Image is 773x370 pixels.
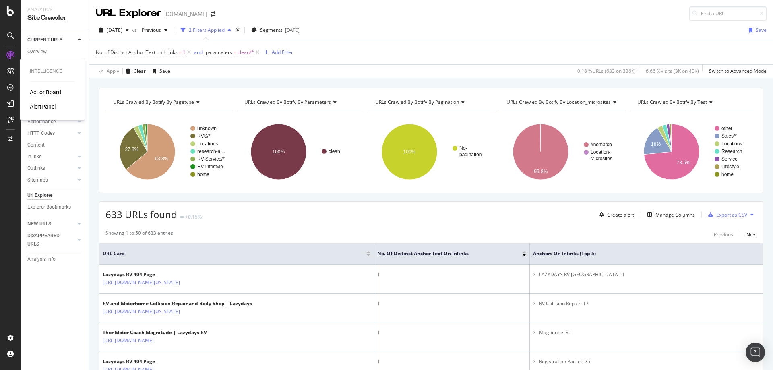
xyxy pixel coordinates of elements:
div: Add Filter [272,49,293,56]
div: and [194,49,203,56]
span: URLs Crawled By Botify By pagetype [113,99,194,105]
text: 27.8% [125,147,138,152]
a: Sitemaps [27,176,75,184]
text: Service [721,156,738,162]
a: Analysis Info [27,255,83,264]
div: arrow-right-arrow-left [211,11,215,17]
div: Content [27,141,45,149]
button: Segments[DATE] [248,24,303,37]
div: 1 [377,300,526,307]
a: Url Explorer [27,191,83,200]
h4: URLs Crawled By Botify By pagination [374,96,488,109]
div: Previous [714,231,733,238]
text: 18% [651,141,661,147]
span: No. of Distinct Anchor Text on Inlinks [377,250,510,257]
button: Switch to Advanced Mode [706,65,767,78]
span: No. of Distinct Anchor Text on Inlinks [96,49,178,56]
span: Previous [138,27,161,33]
button: Previous [138,24,171,37]
button: Create alert [596,208,634,221]
span: parameters [206,49,232,56]
text: 99.8% [534,169,548,174]
a: Overview [27,48,83,56]
text: Locations [721,141,742,147]
div: Url Explorer [27,191,52,200]
li: LAZYDAYS RV [GEOGRAPHIC_DATA]: 1 [539,271,760,278]
h4: URLs Crawled By Botify By location_microsites [505,96,623,109]
div: Export as CSV [716,211,747,218]
span: 1 [183,47,186,58]
div: Analytics [27,6,83,13]
text: Locations [197,141,218,147]
button: Clear [123,65,146,78]
div: Thor Motor Coach Magnitude | Lazydays RV [103,329,207,336]
div: Save [756,27,767,33]
div: URL Explorer [96,6,161,20]
div: Inlinks [27,153,41,161]
svg: A chart. [499,117,626,187]
text: Lifestyle [721,164,739,169]
button: Add Filter [261,48,293,57]
li: RV Collision Repair: 17 [539,300,760,307]
div: A chart. [237,117,364,187]
button: and [194,48,203,56]
text: 73.5% [677,160,690,165]
a: Performance [27,118,75,126]
text: clean [329,149,340,154]
img: Equal [180,216,184,218]
text: 63.8% [155,156,168,161]
a: Content [27,141,83,149]
div: CURRENT URLS [27,36,62,44]
button: Save [746,24,767,37]
text: other [721,126,732,131]
div: Explorer Bookmarks [27,203,71,211]
div: Showing 1 to 50 of 633 entries [105,229,173,239]
div: Intelligence [30,68,75,75]
div: Analysis Info [27,255,56,264]
text: Microsites [591,156,612,161]
span: 633 URLs found [105,208,177,221]
div: Save [159,68,170,74]
a: HTTP Codes [27,129,75,138]
svg: A chart. [630,117,757,187]
span: URLs Crawled By Botify By test [637,99,707,105]
div: HTTP Codes [27,129,55,138]
h4: URLs Crawled By Botify By pagetype [112,96,225,109]
text: 100% [272,149,285,155]
span: URLs Crawled By Botify By parameters [244,99,331,105]
h4: URLs Crawled By Botify By parameters [243,96,357,109]
span: = [179,49,182,56]
div: Switch to Advanced Mode [709,68,767,74]
text: No- [459,145,467,151]
a: AlertPanel [30,103,56,111]
svg: A chart. [105,117,233,187]
div: Outlinks [27,164,45,173]
div: NEW URLS [27,220,51,228]
button: Manage Columns [644,210,695,219]
button: 2 Filters Applied [178,24,234,37]
div: Lazydays RV 404 Page [103,358,189,365]
button: [DATE] [96,24,132,37]
text: Location- [591,149,610,155]
text: RVS/* [197,133,211,139]
a: Inlinks [27,153,75,161]
a: [URL][DOMAIN_NAME] [103,337,154,345]
a: Explorer Bookmarks [27,203,83,211]
div: 6.66 % Visits ( 3K on 40K ) [646,68,699,74]
li: Magnitude: 81 [539,329,760,336]
div: Next [746,231,757,238]
a: [URL][DOMAIN_NAME][US_STATE] [103,308,180,316]
button: Next [746,229,757,239]
span: clean/* [238,47,254,58]
text: RV-Lifestyle [197,164,223,169]
div: 2 Filters Applied [189,27,225,33]
button: Apply [96,65,119,78]
div: Manage Columns [655,211,695,218]
text: #nomatch [591,142,612,147]
div: RV and Motorhome Collision Repair and Body Shop | Lazydays [103,300,252,307]
a: ActionBoard [30,88,61,96]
